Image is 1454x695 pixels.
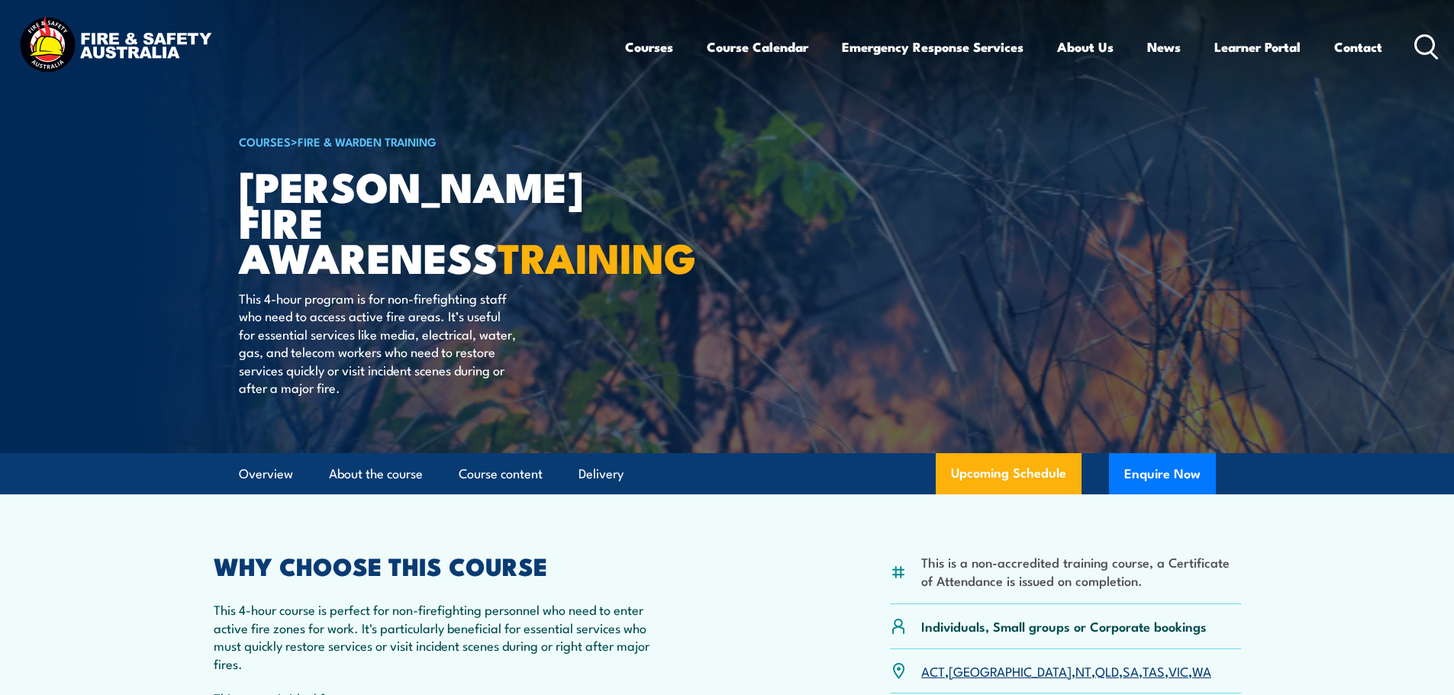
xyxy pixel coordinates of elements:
a: Courses [625,27,673,67]
a: [GEOGRAPHIC_DATA] [949,661,1072,680]
a: Delivery [579,454,624,494]
a: ACT [921,661,945,680]
li: This is a non-accredited training course, a Certificate of Attendance is issued on completion. [921,553,1241,589]
a: Overview [239,454,293,494]
a: WA [1192,661,1211,680]
a: Emergency Response Services [842,27,1024,67]
a: Contact [1334,27,1382,67]
a: Course Calendar [707,27,808,67]
a: About Us [1057,27,1114,67]
a: SA [1123,661,1139,680]
strong: TRAINING [498,224,696,288]
a: TAS [1143,661,1165,680]
a: About the course [329,454,423,494]
a: Upcoming Schedule [936,453,1082,494]
a: Learner Portal [1214,27,1301,67]
p: This 4-hour program is for non-firefighting staff who need to access active fire areas. It’s usef... [239,289,517,396]
h6: > [239,132,616,150]
p: This 4-hour course is perfect for non-firefighting personnel who need to enter active fire zones ... [214,600,659,672]
p: Individuals, Small groups or Corporate bookings [921,617,1207,635]
h1: [PERSON_NAME] Fire Awareness [239,168,616,275]
p: , , , , , , , [921,662,1211,680]
a: QLD [1095,661,1119,680]
a: COURSES [239,133,291,150]
a: Fire & Warden Training [298,133,437,150]
a: News [1147,27,1181,67]
h2: WHY CHOOSE THIS COURSE [214,555,659,576]
button: Enquire Now [1109,453,1216,494]
a: VIC [1169,661,1188,680]
a: NT [1075,661,1091,680]
a: Course content [459,454,543,494]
